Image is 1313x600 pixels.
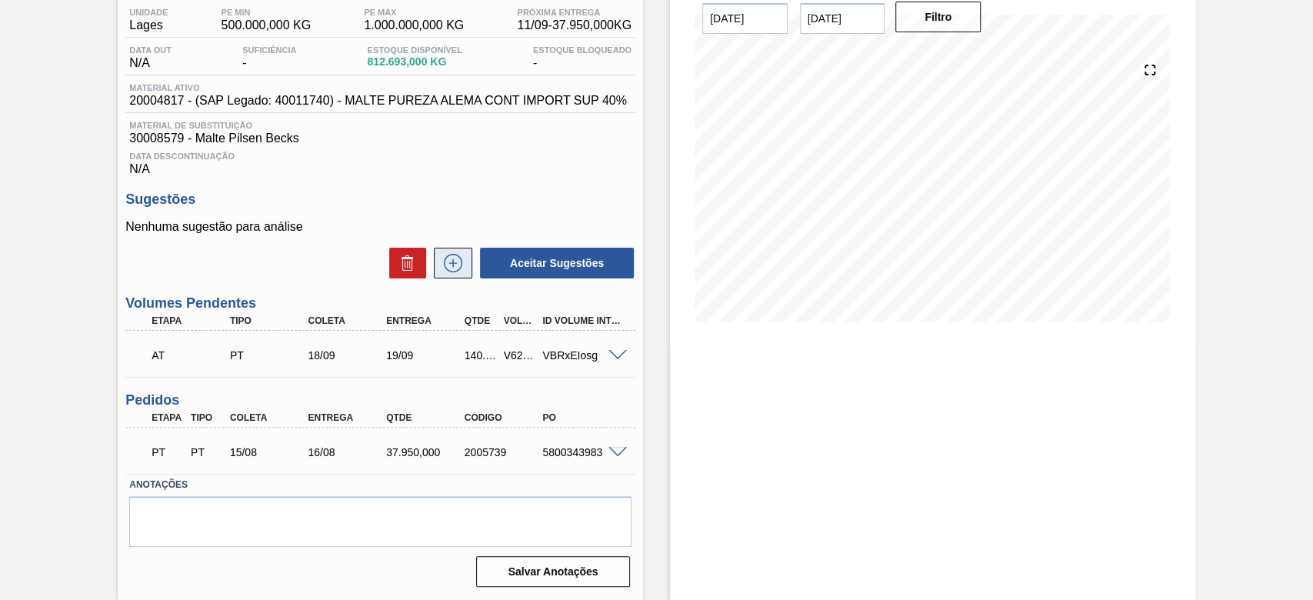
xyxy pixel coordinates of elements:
[800,3,885,34] input: dd/mm/yyyy
[538,446,625,458] div: 5800343983
[364,8,464,17] span: PE MAX
[152,349,231,362] p: AT
[538,412,625,423] div: PO
[364,18,464,32] span: 1.000.000,000 KG
[476,556,630,587] button: Salvar Anotações
[129,18,168,32] span: Lages
[461,412,548,423] div: Código
[500,315,540,326] div: Volume Portal
[187,412,227,423] div: Tipo
[538,315,625,326] div: Id Volume Interno
[152,446,184,458] p: PT
[304,315,391,326] div: Coleta
[129,83,627,92] span: Material ativo
[242,45,296,55] span: Suficiência
[148,435,188,469] div: Pedido em Trânsito
[125,192,635,208] h3: Sugestões
[129,121,632,130] span: Material de Substituição
[529,45,635,70] div: -
[148,412,188,423] div: Etapa
[382,349,469,362] div: 19/09/2025
[226,315,313,326] div: Tipo
[517,18,632,32] span: 11/09 - 37.950,000 KG
[382,412,469,423] div: Qtde
[472,246,635,280] div: Aceitar Sugestões
[304,349,391,362] div: 18/09/2025
[500,349,540,362] div: V622077
[461,446,548,458] div: 2005739
[304,412,391,423] div: Entrega
[895,2,981,32] button: Filtro
[125,295,635,312] h3: Volumes Pendentes
[222,18,312,32] span: 500.000,000 KG
[125,45,175,70] div: N/A
[538,349,625,362] div: VBRxEIosg
[129,8,168,17] span: Unidade
[226,412,313,423] div: Coleta
[226,446,313,458] div: 15/08/2025
[382,315,469,326] div: Entrega
[461,349,501,362] div: 140.000,000
[125,220,635,234] p: Nenhuma sugestão para análise
[461,315,501,326] div: Qtde
[304,446,391,458] div: 16/08/2025
[129,45,172,55] span: Data out
[702,3,788,34] input: dd/mm/yyyy
[125,145,635,176] div: N/A
[367,45,462,55] span: Estoque Disponível
[129,94,627,108] span: 20004817 - (SAP Legado: 40011740) - MALTE PUREZA ALEMA CONT IMPORT SUP 40%
[129,474,632,496] label: Anotações
[426,248,472,278] div: Nova sugestão
[382,446,469,458] div: 37.950,000
[125,392,635,408] h3: Pedidos
[517,8,632,17] span: Próxima Entrega
[148,338,235,372] div: Aguardando Informações de Transporte
[226,349,313,362] div: Pedido de Transferência
[222,8,312,17] span: PE MIN
[129,152,632,161] span: Data Descontinuação
[187,446,227,458] div: Pedido de Transferência
[533,45,632,55] span: Estoque Bloqueado
[148,315,235,326] div: Etapa
[129,132,632,145] span: 30008579 - Malte Pilsen Becks
[382,248,426,278] div: Excluir Sugestões
[367,56,462,68] span: 812.693,000 KG
[480,248,634,278] button: Aceitar Sugestões
[238,45,300,70] div: -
